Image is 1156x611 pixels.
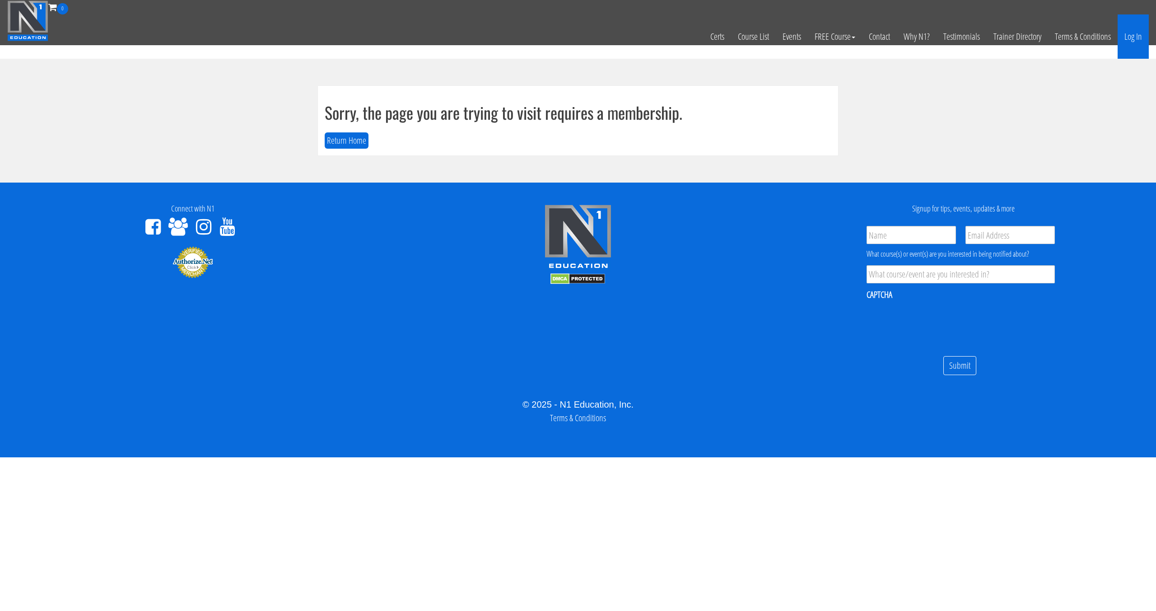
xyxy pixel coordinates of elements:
[1118,14,1149,59] a: Log In
[731,14,776,59] a: Course List
[965,226,1055,244] input: Email Address
[325,132,368,149] button: Return Home
[867,306,1004,342] iframe: reCAPTCHA
[897,14,937,59] a: Why N1?
[987,14,1048,59] a: Trainer Directory
[776,14,808,59] a: Events
[7,0,48,41] img: n1-education
[937,14,987,59] a: Testimonials
[778,204,1149,213] h4: Signup for tips, events, updates & more
[325,103,831,122] h1: Sorry, the page you are trying to visit requires a membership.
[862,14,897,59] a: Contact
[7,204,378,213] h4: Connect with N1
[172,246,213,278] img: Authorize.Net Merchant - Click to Verify
[48,1,68,13] a: 0
[943,356,976,376] input: Submit
[57,3,68,14] span: 0
[544,204,612,271] img: n1-edu-logo
[867,249,1055,259] div: What course(s) or event(s) are you interested in being notified about?
[867,226,956,244] input: Name
[1048,14,1118,59] a: Terms & Conditions
[867,265,1055,283] input: What course/event are you interested in?
[867,289,892,301] label: CAPTCHA
[808,14,862,59] a: FREE Course
[7,398,1149,411] div: © 2025 - N1 Education, Inc.
[550,412,606,424] a: Terms & Conditions
[704,14,731,59] a: Certs
[550,273,605,284] img: DMCA.com Protection Status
